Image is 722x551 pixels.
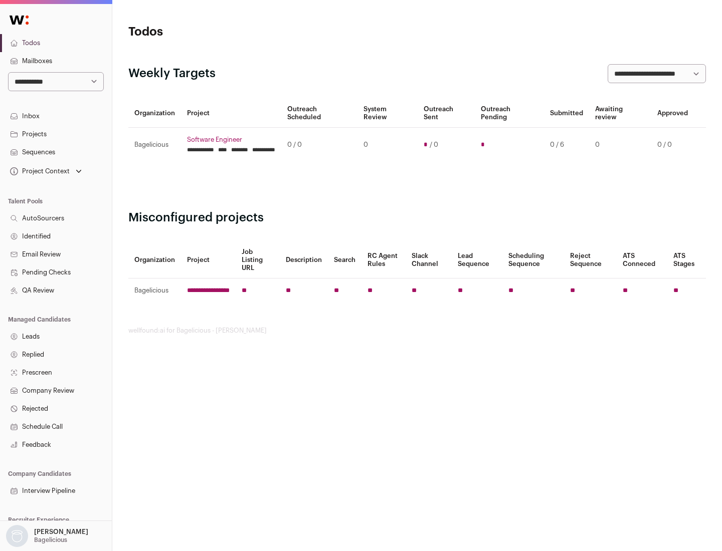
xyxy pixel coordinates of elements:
th: Outreach Sent [418,99,475,128]
th: Submitted [544,99,589,128]
td: 0 [357,128,417,162]
th: Organization [128,99,181,128]
th: Job Listing URL [236,242,280,279]
th: System Review [357,99,417,128]
th: Project [181,99,281,128]
p: [PERSON_NAME] [34,528,88,536]
th: Outreach Pending [475,99,544,128]
td: 0 / 6 [544,128,589,162]
th: Awaiting review [589,99,651,128]
th: Slack Channel [406,242,452,279]
th: RC Agent Rules [362,242,405,279]
a: Software Engineer [187,136,275,144]
th: Organization [128,242,181,279]
p: Bagelicious [34,536,67,544]
th: Outreach Scheduled [281,99,357,128]
th: Description [280,242,328,279]
td: 0 / 0 [281,128,357,162]
div: Project Context [8,167,70,175]
th: ATS Stages [667,242,706,279]
th: Scheduling Sequence [502,242,564,279]
th: Reject Sequence [564,242,617,279]
footer: wellfound:ai for Bagelicious - [PERSON_NAME] [128,327,706,335]
img: Wellfound [4,10,34,30]
button: Open dropdown [8,164,84,178]
th: Approved [651,99,694,128]
th: Search [328,242,362,279]
h2: Weekly Targets [128,66,216,82]
td: Bagelicious [128,279,181,303]
th: ATS Conneced [617,242,667,279]
th: Project [181,242,236,279]
h1: Todos [128,24,321,40]
h2: Misconfigured projects [128,210,706,226]
td: 0 / 0 [651,128,694,162]
th: Lead Sequence [452,242,502,279]
span: / 0 [430,141,438,149]
td: Bagelicious [128,128,181,162]
button: Open dropdown [4,525,90,547]
img: nopic.png [6,525,28,547]
td: 0 [589,128,651,162]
